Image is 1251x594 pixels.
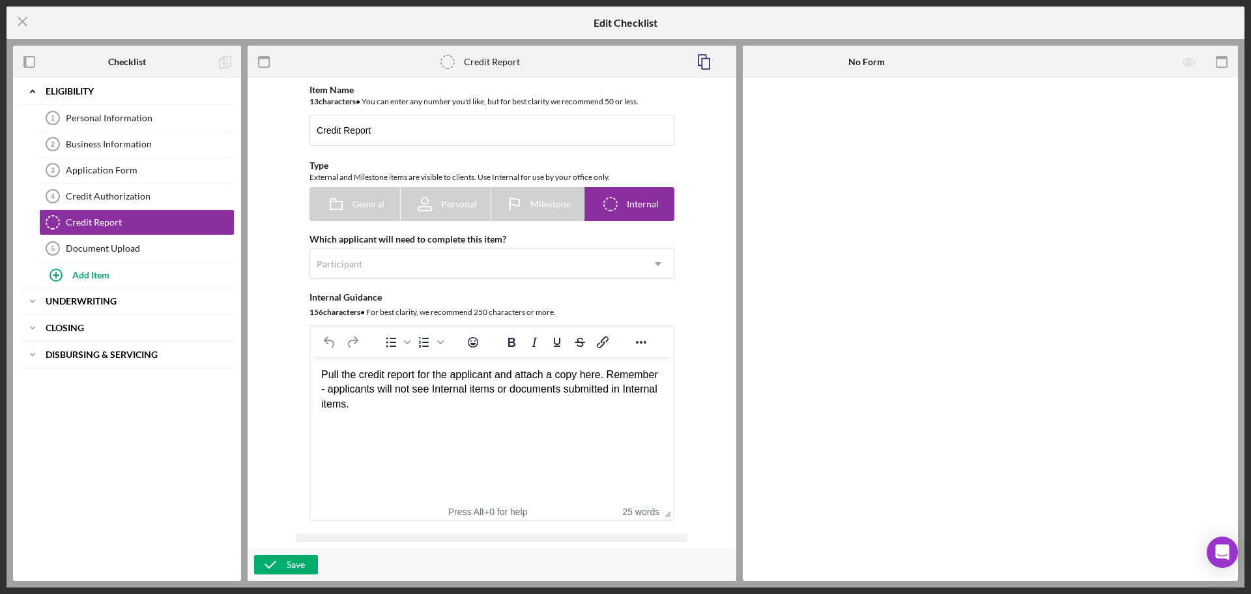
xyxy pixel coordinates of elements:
button: Redo [341,333,364,351]
div: Business Information [66,139,234,149]
div: Save [287,555,305,574]
div: Numbered list [413,333,446,351]
div: Which applicant will need to complete this item? [309,234,674,245]
a: 2Business Information [39,131,235,157]
iframe: Rich Text Area [311,357,673,503]
b: Checklist [108,57,146,67]
b: No Form [848,57,885,67]
span: Personal [441,199,477,209]
div: Press Alt+0 for help [431,507,545,517]
a: 3Application Form [39,157,235,183]
b: 13 character s • [309,97,360,106]
div: Document Upload [66,243,234,254]
button: Reveal or hide additional toolbar items [630,333,652,351]
div: Bullet list [380,333,412,351]
b: Underwriting [46,297,117,305]
button: Bold [500,333,523,351]
button: Add Item [39,261,235,288]
button: Underline [546,333,568,351]
div: Credit Authorization [66,191,234,201]
span: General [352,199,384,209]
div: Type [309,160,674,171]
a: Credit Report [39,209,235,235]
div: Press the Up and Down arrow keys to resize the editor. [659,503,673,520]
b: Closing [46,324,84,332]
div: Add Item [72,262,109,287]
b: Eligibility [46,87,94,95]
div: Participant [317,259,362,269]
div: You can enter any number you'd like, but for best clarity we recommend 50 or less. [309,95,674,108]
tspan: 2 [51,140,55,148]
button: Strikethrough [569,333,591,351]
button: 25 words [622,507,659,517]
button: Italic [523,333,545,351]
div: External and Milestone items are visible to clients. Use Internal for use by your office only. [309,171,674,184]
tspan: 1 [51,114,55,122]
b: Disbursing & Servicing [46,351,158,359]
a: 5Document Upload [39,235,235,261]
a: 4Credit Authorization [39,183,235,209]
span: Milestone [530,199,571,209]
button: Emojis [462,333,484,351]
tspan: 5 [51,245,55,252]
div: Open Intercom Messenger [1207,537,1238,568]
tspan: 3 [51,166,55,174]
div: For best clarity, we recommend 250 characters or more. [309,306,674,319]
button: Undo [319,333,341,351]
a: 1Personal Information [39,105,235,131]
div: Personal Information [66,113,234,123]
button: Save [254,555,318,574]
div: Credit Report [66,217,234,228]
h5: Edit Checklist [594,17,657,29]
tspan: 4 [51,192,55,200]
button: Insert/edit link [592,333,614,351]
div: Credit Report [464,57,520,67]
div: Application Form [66,165,234,175]
div: Item Name [309,85,674,95]
div: Internal Guidance [309,292,674,303]
span: Internal [627,199,659,209]
b: 156 character s • [309,307,365,317]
